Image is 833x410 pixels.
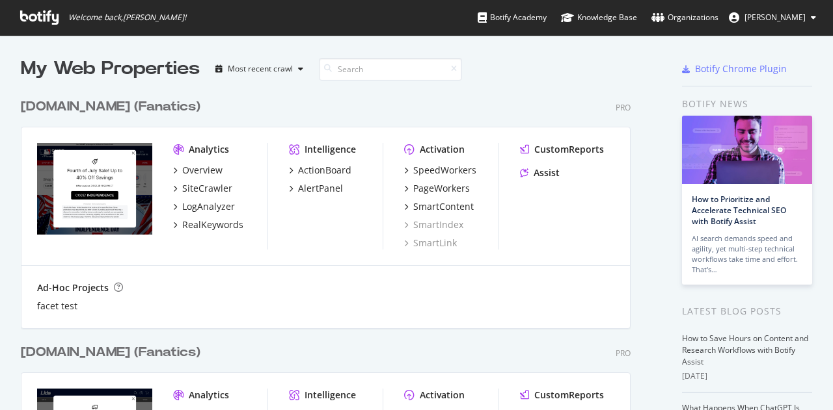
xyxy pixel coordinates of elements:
a: SmartLink [404,237,457,250]
a: CustomReports [520,143,604,156]
div: Analytics [189,389,229,402]
div: Most recent crawl [228,65,293,73]
div: Intelligence [305,143,356,156]
a: SmartIndex [404,218,463,231]
input: Search [319,58,462,81]
div: Overview [182,164,223,177]
span: Ben Danzis [744,12,806,23]
div: CustomReports [534,389,604,402]
div: [DOMAIN_NAME] (Fanatics) [21,97,200,116]
a: ActionBoard [289,164,351,177]
a: How to Prioritize and Accelerate Technical SEO with Botify Assist [692,194,786,227]
a: SpeedWorkers [404,164,476,177]
div: AlertPanel [298,182,343,195]
a: SiteCrawler [173,182,232,195]
div: [DATE] [682,370,812,382]
span: Welcome back, [PERSON_NAME] ! [68,12,186,23]
div: Organizations [651,11,718,24]
a: facet test [37,300,77,313]
div: RealKeywords [182,218,243,231]
div: AI search demands speed and agility, yet multi-step technical workflows take time and effort. Tha... [692,233,802,275]
div: Intelligence [305,389,356,402]
div: Ad-Hoc Projects [37,281,109,294]
a: Overview [173,164,223,177]
a: RealKeywords [173,218,243,231]
div: Assist [534,166,560,179]
button: [PERSON_NAME] [718,7,826,28]
div: PageWorkers [413,182,470,195]
a: LogAnalyzer [173,200,235,213]
a: CustomReports [520,389,604,402]
div: ActionBoard [298,164,351,177]
div: Analytics [189,143,229,156]
a: How to Save Hours on Content and Research Workflows with Botify Assist [682,333,808,367]
a: Assist [520,166,560,179]
a: [DOMAIN_NAME] (Fanatics) [21,97,206,116]
a: [DOMAIN_NAME] (Fanatics) [21,343,206,362]
div: LogAnalyzer [182,200,235,213]
div: Activation [420,389,465,402]
div: Botify news [682,97,812,111]
div: [DOMAIN_NAME] (Fanatics) [21,343,200,362]
div: SiteCrawler [182,182,232,195]
button: Most recent crawl [210,58,308,79]
div: Pro [616,102,631,113]
img: How to Prioritize and Accelerate Technical SEO with Botify Assist [682,116,812,184]
div: CustomReports [534,143,604,156]
a: PageWorkers [404,182,470,195]
a: AlertPanel [289,182,343,195]
a: Botify Chrome Plugin [682,62,787,75]
a: SmartContent [404,200,474,213]
div: SmartContent [413,200,474,213]
div: My Web Properties [21,56,200,82]
div: Botify Chrome Plugin [695,62,787,75]
div: Knowledge Base [561,11,637,24]
img: MLBshop.com [37,143,152,235]
div: Botify Academy [478,11,547,24]
div: Latest Blog Posts [682,304,812,318]
div: Activation [420,143,465,156]
div: SpeedWorkers [413,164,476,177]
div: Pro [616,348,631,359]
